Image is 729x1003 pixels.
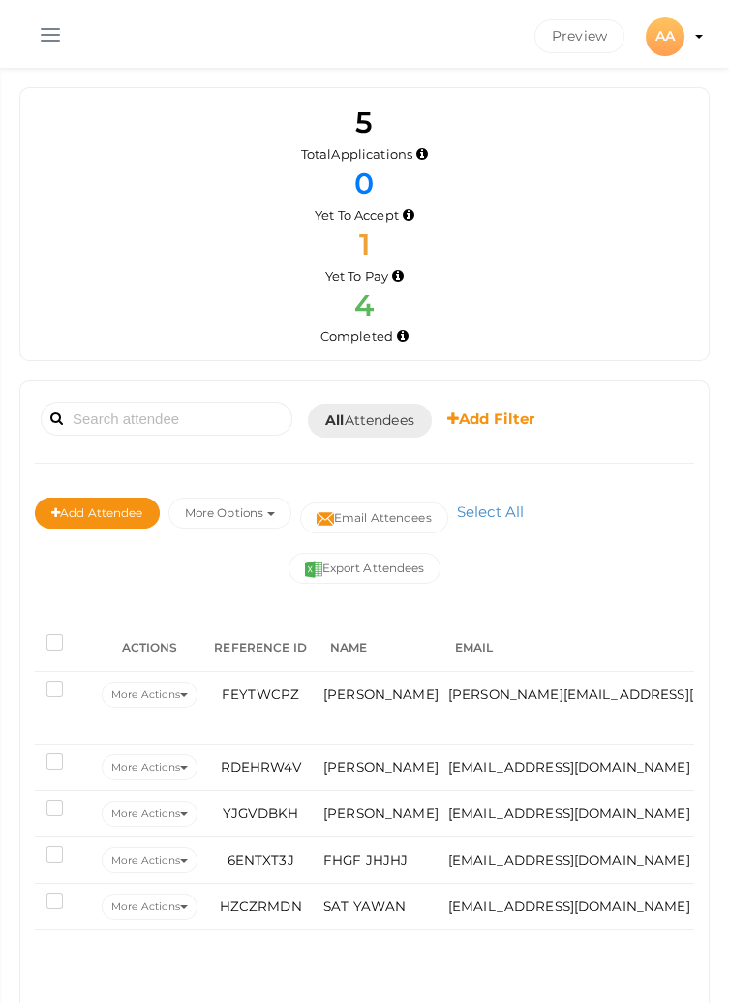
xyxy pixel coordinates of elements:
[646,17,684,56] div: AA
[41,402,292,436] input: Search attendee
[323,686,439,702] span: [PERSON_NAME]
[448,759,690,775] span: [EMAIL_ADDRESS][DOMAIN_NAME]
[354,288,374,323] span: 4
[168,498,291,529] button: More Options
[228,852,294,867] span: 6ENTXT3J
[534,19,624,53] button: Preview
[102,801,197,827] button: More Actions
[214,640,307,654] span: REFERENCE ID
[317,510,334,528] img: mail-filled.svg
[355,105,373,140] span: 5
[323,898,406,914] span: SAT YAWAN
[325,268,388,284] span: Yet To Pay
[448,898,690,914] span: [EMAIL_ADDRESS][DOMAIN_NAME]
[323,759,439,775] span: [PERSON_NAME]
[448,805,690,821] span: [EMAIL_ADDRESS][DOMAIN_NAME]
[315,207,399,223] span: Yet To Accept
[331,146,412,162] span: Applications
[325,411,344,429] b: All
[301,146,412,162] span: Total
[325,410,414,431] span: Attendees
[640,15,690,58] button: AA
[289,553,441,584] button: Export Attendees
[300,502,448,533] button: Email Attendees
[452,502,529,521] a: Select All
[323,852,408,867] span: FHGF JHJHJ
[221,759,301,775] span: RDEHRW4V
[397,331,409,342] i: Accepted and completed payment succesfully
[102,894,197,920] button: More Actions
[646,27,684,45] profile-pic: AA
[354,166,374,201] span: 0
[222,686,299,702] span: FEYTWCPZ
[392,271,404,282] i: Accepted by organizer and yet to make payment
[220,898,302,914] span: HZCZRMDN
[447,410,535,428] b: Add Filter
[320,328,393,344] span: Completed
[416,149,428,160] i: Total number of applications
[102,754,197,780] button: More Actions
[403,210,414,221] i: Yet to be accepted by organizer
[97,623,202,672] th: ACTIONS
[359,227,370,262] span: 1
[102,847,197,873] button: More Actions
[323,805,439,821] span: [PERSON_NAME]
[305,561,322,578] img: excel.svg
[223,805,298,821] span: YJGVDBKH
[35,498,160,529] button: Add Attendee
[319,623,443,672] th: NAME
[448,852,690,867] span: [EMAIL_ADDRESS][DOMAIN_NAME]
[102,682,197,708] button: More Actions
